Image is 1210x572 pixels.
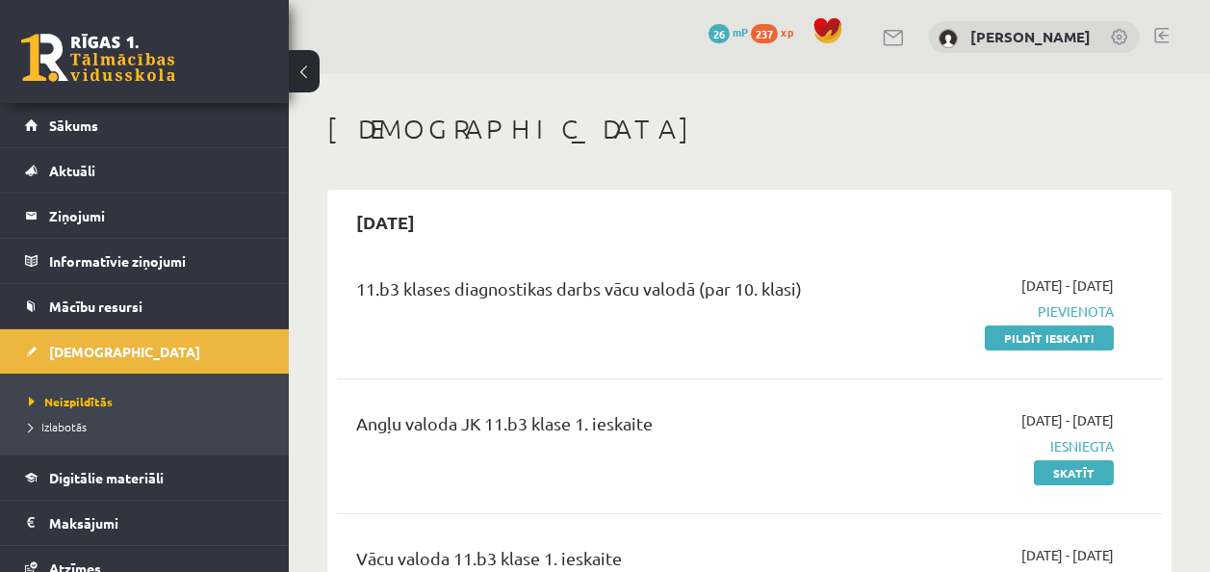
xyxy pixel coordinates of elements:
[939,29,958,48] img: Irēna Staģe
[25,284,265,328] a: Mācību resursi
[25,194,265,238] a: Ziņojumi
[49,501,265,545] legend: Maksājumi
[1021,410,1114,430] span: [DATE] - [DATE]
[25,501,265,545] a: Maksājumi
[49,239,265,283] legend: Informatīvie ziņojumi
[356,275,852,311] div: 11.b3 klases diagnostikas darbs vācu valodā (par 10. klasi)
[29,419,87,434] span: Izlabotās
[25,329,265,374] a: [DEMOGRAPHIC_DATA]
[985,325,1114,351] a: Pildīt ieskaiti
[733,24,748,39] span: mP
[751,24,803,39] a: 237 xp
[1021,545,1114,565] span: [DATE] - [DATE]
[49,162,95,179] span: Aktuāli
[49,194,265,238] legend: Ziņojumi
[337,199,434,245] h2: [DATE]
[21,34,175,82] a: Rīgas 1. Tālmācības vidusskola
[970,27,1091,46] a: [PERSON_NAME]
[781,24,793,39] span: xp
[1021,275,1114,296] span: [DATE] - [DATE]
[1034,460,1114,485] a: Skatīt
[29,418,270,435] a: Izlabotās
[327,113,1171,145] h1: [DEMOGRAPHIC_DATA]
[49,343,200,360] span: [DEMOGRAPHIC_DATA]
[708,24,730,43] span: 26
[49,117,98,134] span: Sākums
[708,24,748,39] a: 26 mP
[25,148,265,193] a: Aktuāli
[881,436,1114,456] span: Iesniegta
[751,24,778,43] span: 237
[356,410,852,446] div: Angļu valoda JK 11.b3 klase 1. ieskaite
[881,301,1114,322] span: Pievienota
[49,469,164,486] span: Digitālie materiāli
[49,298,142,315] span: Mācību resursi
[29,393,270,410] a: Neizpildītās
[29,394,113,409] span: Neizpildītās
[25,239,265,283] a: Informatīvie ziņojumi
[25,103,265,147] a: Sākums
[25,455,265,500] a: Digitālie materiāli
